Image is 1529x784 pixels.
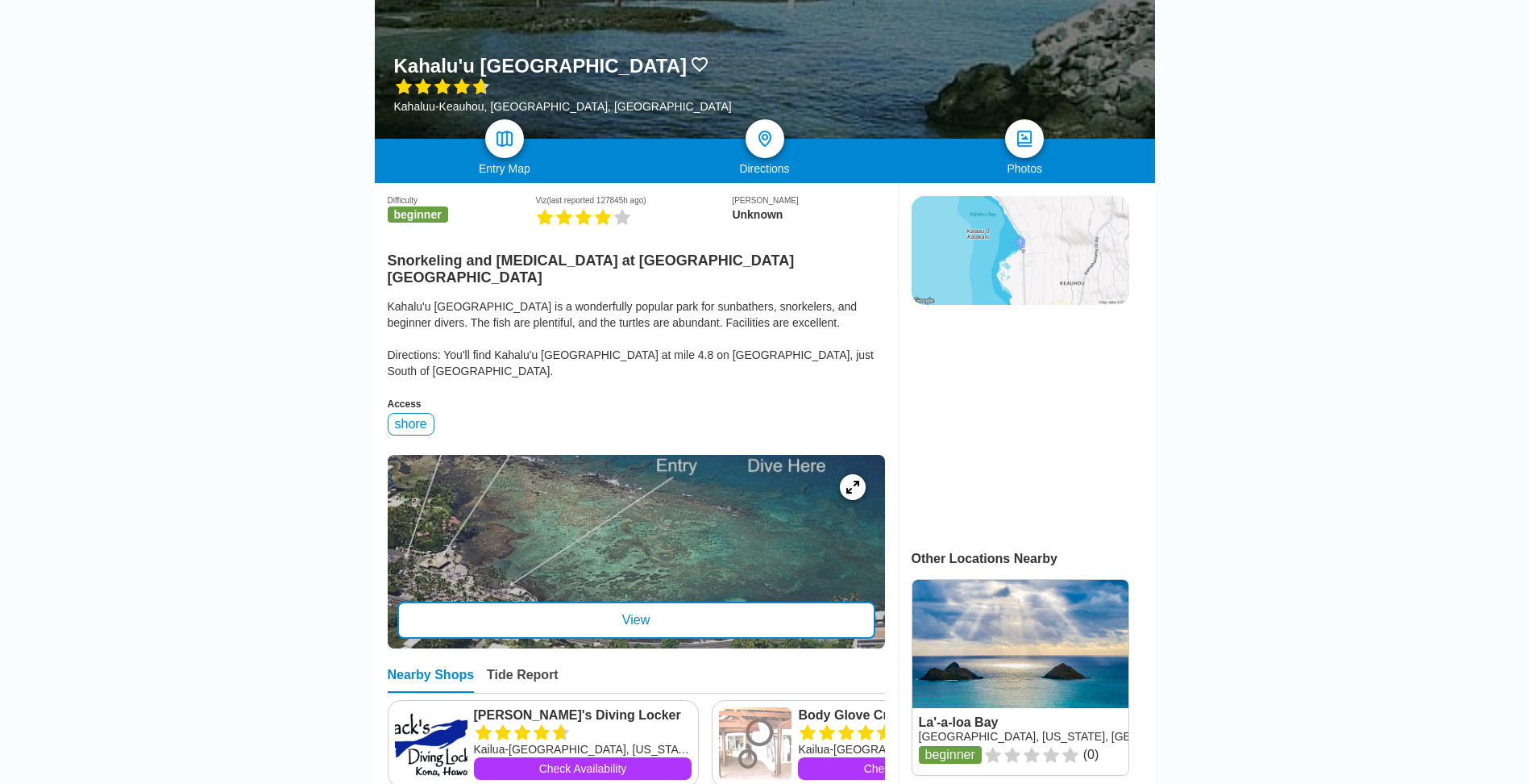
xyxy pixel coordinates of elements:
[755,129,775,148] img: directions
[388,455,885,648] a: entry mapView
[388,668,475,693] div: Nearby Shops
[912,552,1155,566] div: Other Locations Nearby
[388,206,448,223] span: beginner
[394,100,732,113] div: Kahaluu-Keauhou, [GEOGRAPHIC_DATA], [GEOGRAPHIC_DATA]
[375,162,635,175] div: Entry Map
[474,707,692,724] a: [PERSON_NAME]'s Diving Locker
[487,668,559,693] div: Tide Report
[474,757,692,780] a: Check Availability
[798,757,1016,780] a: Check Availability
[1005,119,1044,158] a: photos
[388,298,885,379] div: Kahalu'u [GEOGRAPHIC_DATA] is a wonderfully popular park for sunbathers, snorkelers, and beginner...
[746,119,784,158] a: directions
[798,707,1016,724] a: Body Glove Cruises
[634,162,895,175] div: Directions
[535,196,732,205] div: Viz (last reported 127845h ago)
[1015,129,1034,148] img: photos
[732,196,884,205] div: [PERSON_NAME]
[388,243,885,286] h2: Snorkeling and [MEDICAL_DATA] at [GEOGRAPHIC_DATA] [GEOGRAPHIC_DATA]
[474,741,692,757] div: Kailua-[GEOGRAPHIC_DATA], [US_STATE], [US_STATE]
[798,741,1016,757] div: Kailua-[GEOGRAPHIC_DATA], [US_STATE], [US_STATE]
[388,398,885,410] div: Access
[719,707,792,780] img: Body Glove Cruises
[895,162,1155,175] div: Photos
[397,602,875,639] div: View
[495,129,514,148] img: map
[388,196,536,205] div: Difficulty
[485,119,524,158] a: map
[388,413,434,436] div: shore
[394,55,688,77] h1: Kahalu'u [GEOGRAPHIC_DATA]
[919,730,1229,743] a: [GEOGRAPHIC_DATA], [US_STATE], [GEOGRAPHIC_DATA]
[732,208,884,221] div: Unknown
[912,196,1129,305] img: staticmap
[395,707,467,780] img: Jack's Diving Locker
